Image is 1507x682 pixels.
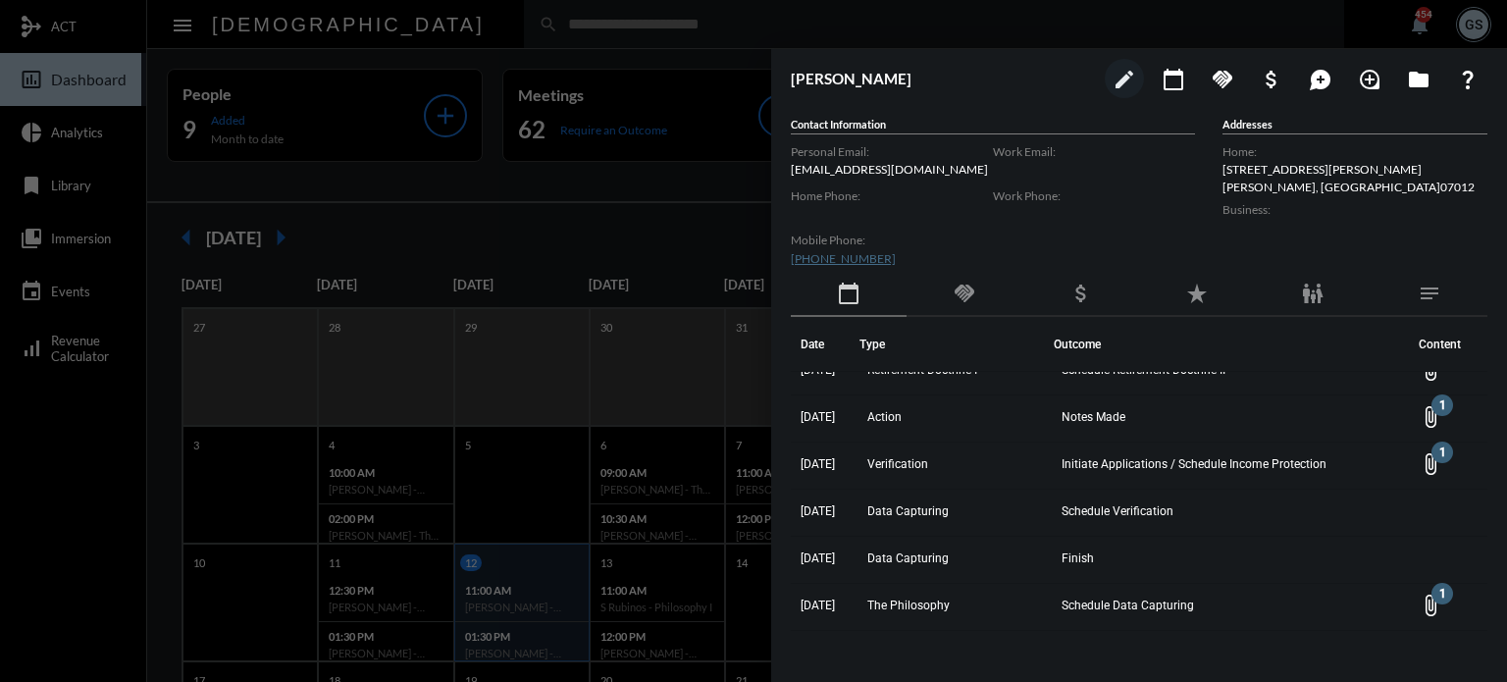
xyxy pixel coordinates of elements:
span: Schedule Data Capturing [1062,599,1194,612]
mat-icon: calendar_today [837,282,860,305]
label: Personal Email: [791,144,993,159]
button: Add meeting [1154,59,1193,98]
mat-icon: notes [1418,282,1441,305]
th: Content [1409,317,1487,372]
th: Date [791,317,859,372]
p: [PERSON_NAME] , [GEOGRAPHIC_DATA] 07012 [1222,180,1487,194]
a: [PHONE_NUMBER] [791,251,896,266]
span: Notes Made [1062,410,1125,424]
span: [DATE] [801,504,835,518]
button: Add Commitment [1203,59,1242,98]
span: Finish [1062,551,1094,565]
mat-icon: attach_money [1069,282,1093,305]
mat-icon: Open Content List [1419,405,1442,429]
mat-icon: Open Content List [1419,594,1442,617]
span: [DATE] [801,599,835,612]
p: [STREET_ADDRESS][PERSON_NAME] [1222,162,1487,177]
mat-icon: star_rate [1185,282,1209,305]
span: Action [867,410,902,424]
h3: [PERSON_NAME] [791,70,1095,87]
mat-icon: loupe [1358,68,1381,91]
span: [DATE] [801,410,835,424]
span: [DATE] [801,457,835,471]
span: Data Capturing [867,551,949,565]
th: Outcome [1054,317,1409,372]
button: Add Mention [1301,59,1340,98]
span: [DATE] [801,551,835,565]
label: Work Email: [993,144,1195,159]
mat-icon: folder [1407,68,1430,91]
mat-icon: edit [1113,68,1136,91]
th: Type [859,317,1055,372]
mat-icon: Open Content List [1419,452,1442,476]
h5: Addresses [1222,118,1487,134]
button: Add Introduction [1350,59,1389,98]
mat-icon: family_restroom [1301,282,1325,305]
mat-icon: question_mark [1456,68,1480,91]
button: edit person [1105,59,1144,98]
span: Initiate Applications / Schedule Income Protection [1062,457,1326,471]
span: Verification [867,457,928,471]
button: Archives [1399,59,1438,98]
mat-icon: handshake [953,282,976,305]
button: What If? [1448,59,1487,98]
span: Schedule Verification [1062,504,1173,518]
h5: Contact Information [791,118,1195,134]
p: [EMAIL_ADDRESS][DOMAIN_NAME] [791,162,993,177]
mat-icon: maps_ugc [1309,68,1332,91]
label: Work Phone: [993,188,1195,203]
mat-icon: calendar_today [1162,68,1185,91]
span: The Philosophy [867,599,950,612]
mat-icon: attach_money [1260,68,1283,91]
mat-icon: handshake [1211,68,1234,91]
span: Data Capturing [867,504,949,518]
button: Add Business [1252,59,1291,98]
label: Business: [1222,202,1487,217]
label: Home: [1222,144,1487,159]
label: Mobile Phone: [791,233,993,247]
label: Home Phone: [791,188,993,203]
